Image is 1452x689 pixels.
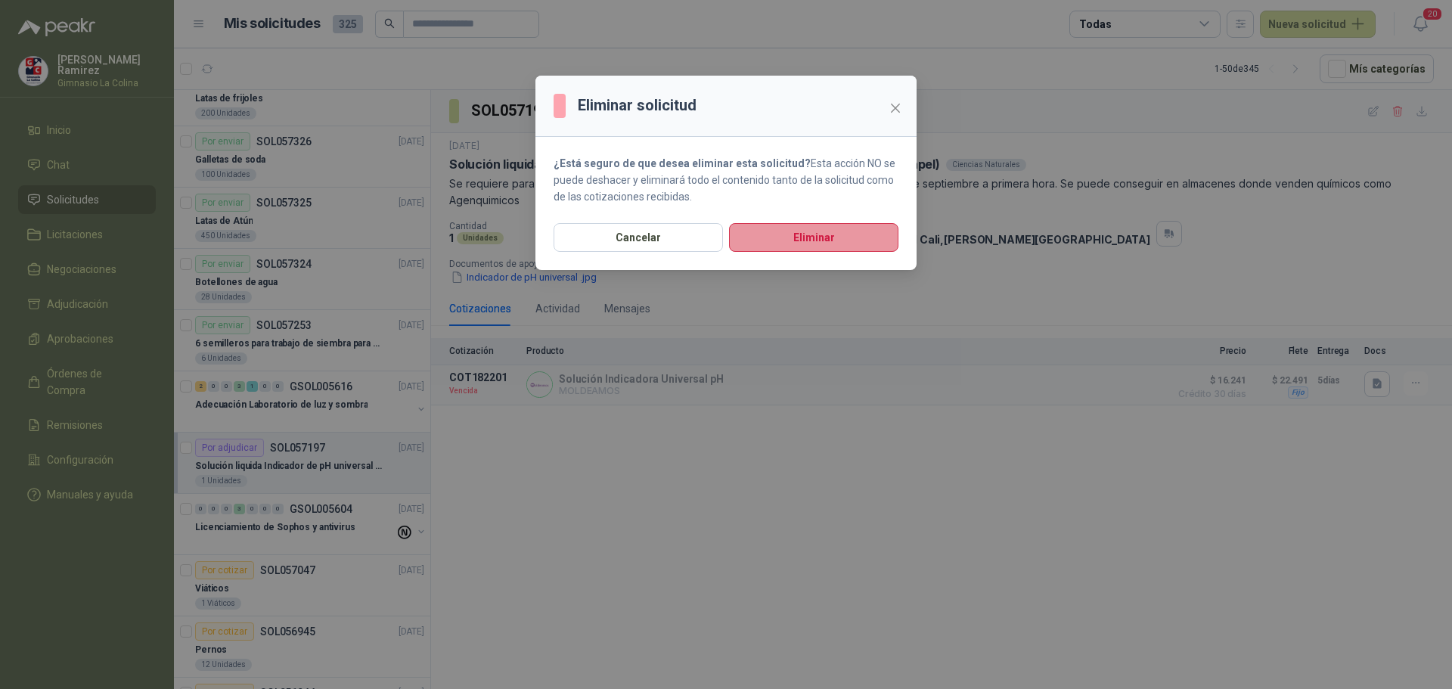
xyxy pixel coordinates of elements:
[554,223,723,252] button: Cancelar
[889,102,901,114] span: close
[554,155,898,205] p: Esta acción NO se puede deshacer y eliminará todo el contenido tanto de la solicitud como de las ...
[729,223,898,252] button: Eliminar
[554,157,811,169] strong: ¿Está seguro de que desea eliminar esta solicitud?
[883,96,907,120] button: Close
[578,94,697,117] h3: Eliminar solicitud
